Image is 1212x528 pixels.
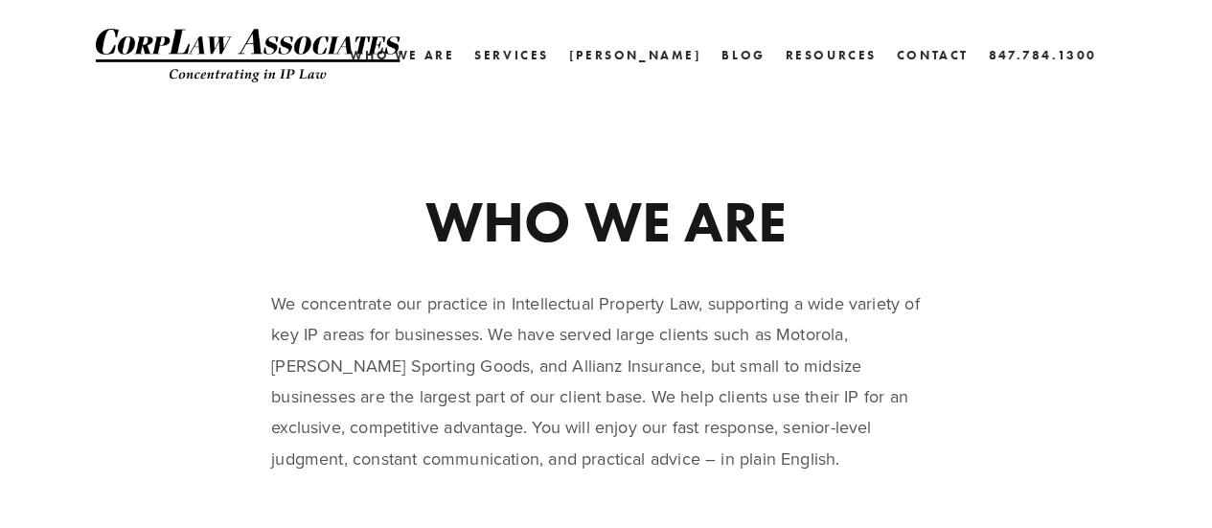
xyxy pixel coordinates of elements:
[897,41,969,69] a: Contact
[271,288,941,474] p: We concentrate our practice in Intellectual Property Law, supporting a wide variety of key IP are...
[96,29,402,82] img: CorpLaw IP Law Firm
[474,41,549,69] a: Services
[350,41,454,69] a: Who We Are
[271,193,941,250] h1: WHO WE ARE
[989,41,1097,69] a: 847.784.1300
[569,41,702,69] a: [PERSON_NAME]
[721,41,765,69] a: Blog
[786,48,877,62] a: Resources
